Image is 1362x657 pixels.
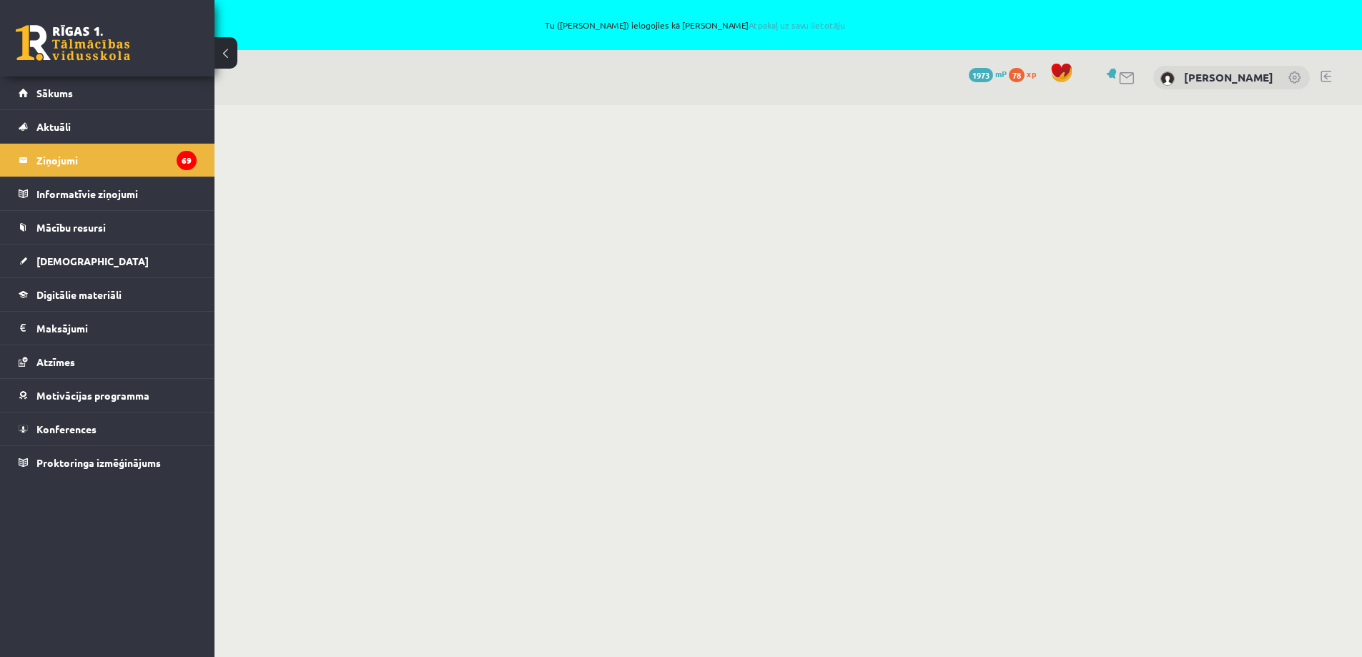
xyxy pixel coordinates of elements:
span: Tu ([PERSON_NAME]) ielogojies kā [PERSON_NAME] [164,21,1226,29]
span: [DEMOGRAPHIC_DATA] [36,255,149,267]
span: Proktoringa izmēģinājums [36,456,161,469]
a: Digitālie materiāli [19,278,197,311]
a: Mācību resursi [19,211,197,244]
a: Konferences [19,413,197,445]
a: Rīgas 1. Tālmācības vidusskola [16,25,130,61]
legend: Maksājumi [36,312,197,345]
a: Motivācijas programma [19,379,197,412]
a: Informatīvie ziņojumi [19,177,197,210]
a: 78 xp [1009,68,1043,79]
a: Sākums [19,76,197,109]
a: Aktuāli [19,110,197,143]
legend: Informatīvie ziņojumi [36,177,197,210]
i: 69 [177,151,197,170]
span: Konferences [36,423,97,435]
a: [PERSON_NAME] [1184,70,1273,84]
span: 1973 [969,68,993,82]
a: Atzīmes [19,345,197,378]
span: xp [1027,68,1036,79]
a: Maksājumi [19,312,197,345]
span: Aktuāli [36,120,71,133]
a: [DEMOGRAPHIC_DATA] [19,244,197,277]
span: Sākums [36,87,73,99]
img: Tīna Elizabete Klipa [1160,71,1175,86]
span: Atzīmes [36,355,75,368]
span: 78 [1009,68,1025,82]
legend: Ziņojumi [36,144,197,177]
span: Motivācijas programma [36,389,149,402]
span: Digitālie materiāli [36,288,122,301]
a: Ziņojumi69 [19,144,197,177]
span: Mācību resursi [36,221,106,234]
span: mP [995,68,1007,79]
a: Proktoringa izmēģinājums [19,446,197,479]
a: Atpakaļ uz savu lietotāju [749,19,845,31]
a: 1973 mP [969,68,1007,79]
